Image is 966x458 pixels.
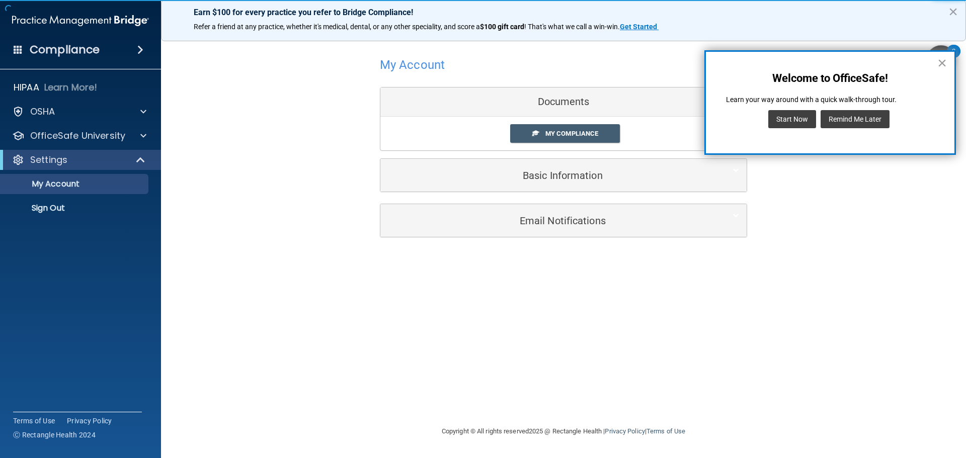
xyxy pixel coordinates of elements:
[726,72,934,85] p: Welcome to OfficeSafe!
[545,130,598,137] span: My Compliance
[13,416,55,426] a: Terms of Use
[44,81,98,94] p: Learn More!
[768,110,816,128] button: Start Now
[194,23,480,31] span: Refer a friend at any practice, whether it's medical, dental, or any other speciality, and score a
[480,23,524,31] strong: $100 gift card
[821,110,890,128] button: Remind Me Later
[524,23,620,31] span: ! That's what we call a win-win.
[30,43,100,57] h4: Compliance
[7,203,144,213] p: Sign Out
[12,11,149,31] img: PMB logo
[194,8,933,17] p: Earn $100 for every practice you refer to Bridge Compliance!
[30,154,67,166] p: Settings
[380,415,747,447] div: Copyright © All rights reserved 2025 @ Rectangle Health | |
[388,170,708,181] h5: Basic Information
[30,106,55,118] p: OSHA
[13,430,96,440] span: Ⓒ Rectangle Health 2024
[937,55,947,71] button: Close
[67,416,112,426] a: Privacy Policy
[620,23,657,31] strong: Get Started
[30,130,125,142] p: OfficeSafe University
[948,4,958,20] button: Close
[388,215,708,226] h5: Email Notifications
[380,58,445,71] h4: My Account
[380,87,747,117] div: Documents
[7,179,144,189] p: My Account
[14,81,39,94] p: HIPAA
[726,95,934,105] p: Learn your way around with a quick walk-through tour.
[605,427,645,435] a: Privacy Policy
[926,45,956,75] button: Open Resource Center, 2 new notifications
[647,427,685,435] a: Terms of Use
